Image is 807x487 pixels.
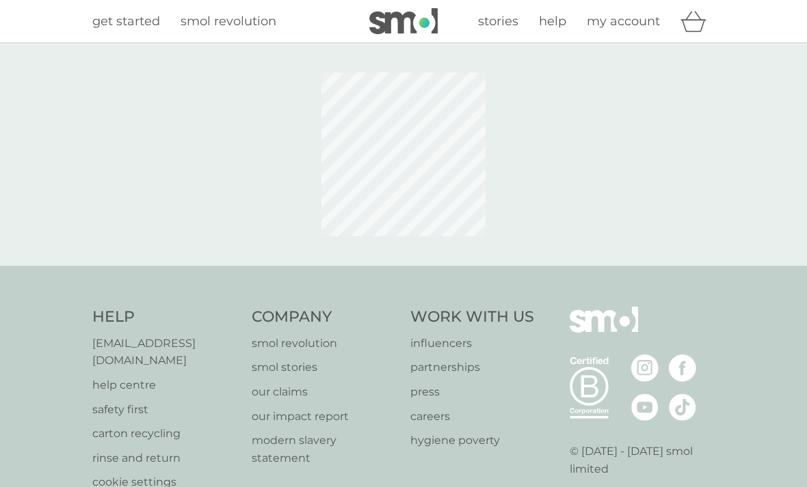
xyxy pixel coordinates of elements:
[92,401,238,419] a: safety first
[539,14,566,29] span: help
[92,335,238,370] a: [EMAIL_ADDRESS][DOMAIN_NAME]
[410,383,534,401] a: press
[92,376,238,394] a: help centre
[92,449,238,467] a: rinse and return
[92,14,160,29] span: get started
[631,354,659,382] img: visit the smol Instagram page
[478,14,518,29] span: stories
[631,393,659,421] img: visit the smol Youtube page
[669,393,696,421] img: visit the smol Tiktok page
[539,12,566,31] a: help
[587,12,660,31] a: my account
[410,335,534,352] a: influencers
[252,307,397,328] h4: Company
[252,359,397,376] a: smol stories
[252,408,397,426] a: our impact report
[410,432,534,449] a: hygiene poverty
[410,408,534,426] a: careers
[252,432,397,467] a: modern slavery statement
[680,8,715,35] div: basket
[252,383,397,401] a: our claims
[92,307,238,328] h4: Help
[410,359,534,376] a: partnerships
[92,425,238,443] a: carton recycling
[181,14,276,29] span: smol revolution
[92,12,160,31] a: get started
[570,307,638,353] img: smol
[181,12,276,31] a: smol revolution
[252,335,397,352] a: smol revolution
[669,354,696,382] img: visit the smol Facebook page
[570,443,715,477] p: © [DATE] - [DATE] smol limited
[369,8,438,34] img: smol
[478,12,518,31] a: stories
[410,307,534,328] h4: Work With Us
[587,14,660,29] span: my account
